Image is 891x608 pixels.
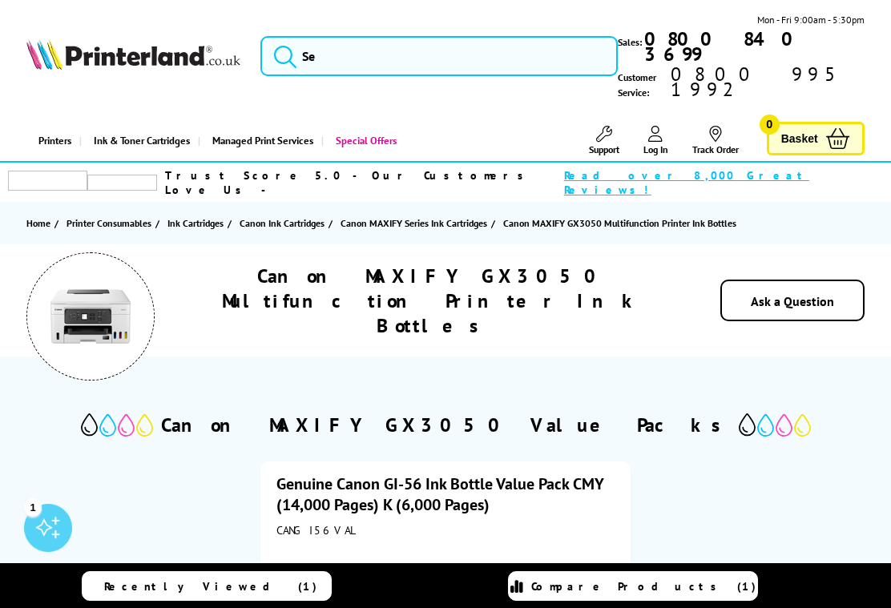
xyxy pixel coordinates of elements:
[104,579,317,594] span: Recently Viewed (1)
[276,523,615,538] div: CANGI56VAL
[564,168,849,197] span: Read over 8,000 Great Reviews!
[692,126,739,155] a: Track Order
[8,171,87,191] img: trustpilot rating
[618,34,642,50] span: Sales:
[67,215,151,232] span: Printer Consumables
[668,66,865,97] span: 0800 995 1992
[165,168,848,197] a: Trust Score 5.0 - Our Customers Love Us -Read over 8,000 Great Reviews!
[321,120,405,161] a: Special Offers
[240,215,329,232] a: Canon Ink Cartridges
[260,36,618,76] input: Se
[642,31,864,62] a: 0800 840 3699
[767,122,865,156] a: Basket 0
[26,215,54,232] a: Home
[79,120,198,161] a: Ink & Toner Cartridges
[643,143,668,155] span: Log In
[757,12,865,27] span: Mon - Fri 9:00am - 5:30pm
[751,293,834,309] a: Ask a Question
[87,175,157,191] img: trustpilot rating
[82,571,332,601] a: Recently Viewed (1)
[26,39,240,70] img: Printerland Logo
[644,26,804,66] b: 0800 840 3699
[167,215,228,232] a: Ink Cartridges
[94,120,190,161] span: Ink & Toner Cartridges
[240,215,325,232] span: Canon Ink Cartridges
[341,215,487,232] span: Canon MAXIFY Series Ink Cartridges
[187,264,678,338] h1: Canon MAXIFY GX3050 Multifunction Printer Ink Bottles
[531,579,756,594] span: Compare Products (1)
[781,128,818,150] span: Basket
[589,126,619,155] a: Support
[67,215,155,232] a: Printer Consumables
[503,217,736,229] span: Canon MAXIFY GX3050 Multifunction Printer Ink Bottles
[26,120,79,161] a: Printers
[589,143,619,155] span: Support
[167,215,224,232] span: Ink Cartridges
[198,120,321,161] a: Managed Print Services
[760,115,780,135] span: 0
[341,215,491,232] a: Canon MAXIFY Series Ink Cartridges
[50,276,131,356] img: Canon MAXIFY GX3050 Multifunction Printer Ink Bottles
[24,498,42,516] div: 1
[508,571,758,601] a: Compare Products (1)
[643,126,668,155] a: Log In
[26,39,240,73] a: Printerland Logo
[161,413,731,437] h2: Canon MAXIFY GX3050 Value Packs
[276,473,603,515] a: Genuine Canon GI-56 Ink Bottle Value Pack CMY (14,000 Pages) K (6,000 Pages)
[618,66,864,100] span: Customer Service:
